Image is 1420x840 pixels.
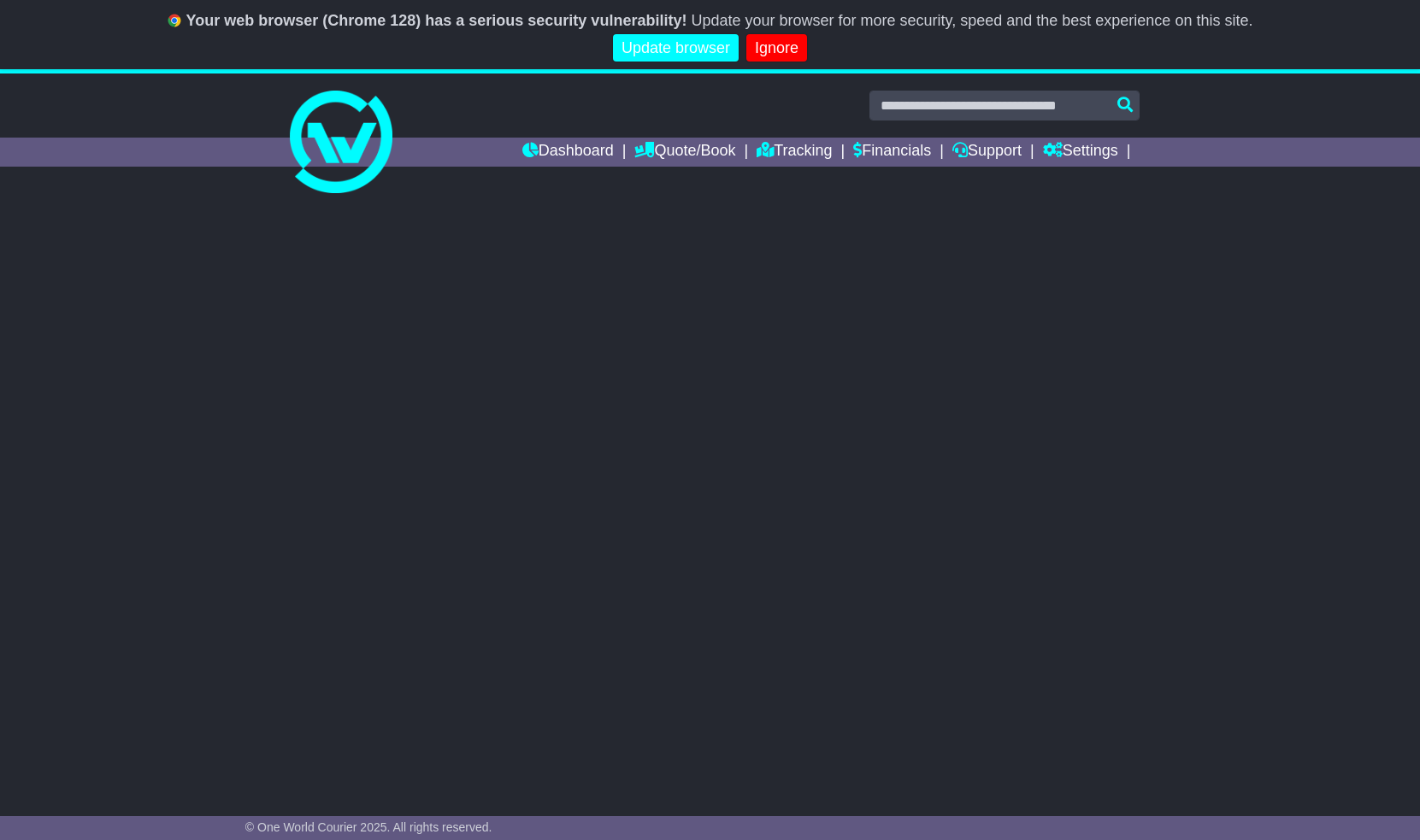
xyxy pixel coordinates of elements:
a: Financials [853,138,931,167]
a: Dashboard [522,138,614,167]
a: Tracking [757,138,832,167]
a: Update browser [613,34,739,62]
span: © One World Courier 2025. All rights reserved. [245,820,492,834]
a: Ignore [746,34,807,62]
a: Support [952,138,1022,167]
span: Update your browser for more security, speed and the best experience on this site. [691,12,1252,29]
b: Your web browser (Chrome 128) has a serious security vulnerability! [186,12,687,29]
a: Settings [1043,138,1118,167]
a: Quote/Book [634,138,735,167]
